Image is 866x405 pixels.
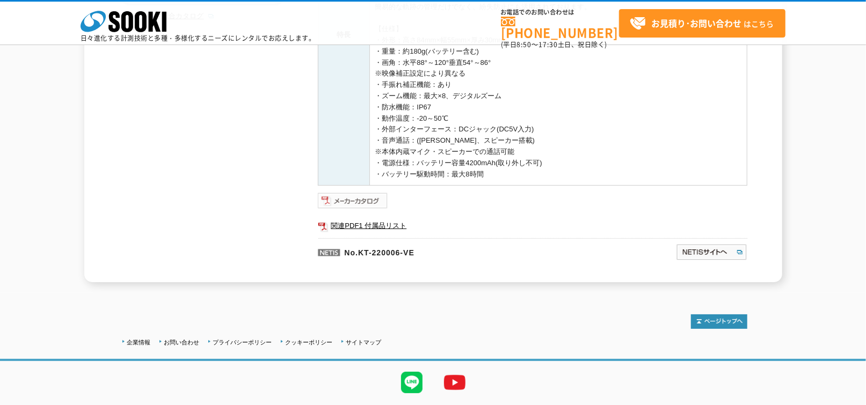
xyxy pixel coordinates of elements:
span: お電話でのお問い合わせは [501,9,619,16]
img: LINE [390,361,433,404]
a: プライバシーポリシー [213,339,272,345]
span: 17:30 [538,40,558,49]
a: メーカーカタログ [318,200,388,208]
a: お見積り･お問い合わせはこちら [619,9,785,38]
img: YouTube [433,361,476,404]
img: トップページへ [691,314,747,329]
a: 関連PDF1 付属品リスト [318,219,747,233]
span: はこちら [630,16,774,32]
strong: お見積り･お問い合わせ [651,17,741,30]
img: メーカーカタログ [318,192,388,209]
a: 企業情報 [127,339,151,345]
img: NETISサイトへ [676,244,747,261]
p: No.KT-220006-VE [318,238,572,264]
p: 日々進化する計測技術と多種・多様化するニーズにレンタルでお応えします。 [81,35,316,41]
a: サイトマップ [346,339,382,345]
a: お問い合わせ [164,339,200,345]
span: (平日 ～ 土日、祝日除く) [501,40,607,49]
a: クッキーポリシー [286,339,333,345]
a: [PHONE_NUMBER] [501,17,619,39]
span: 8:50 [517,40,532,49]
